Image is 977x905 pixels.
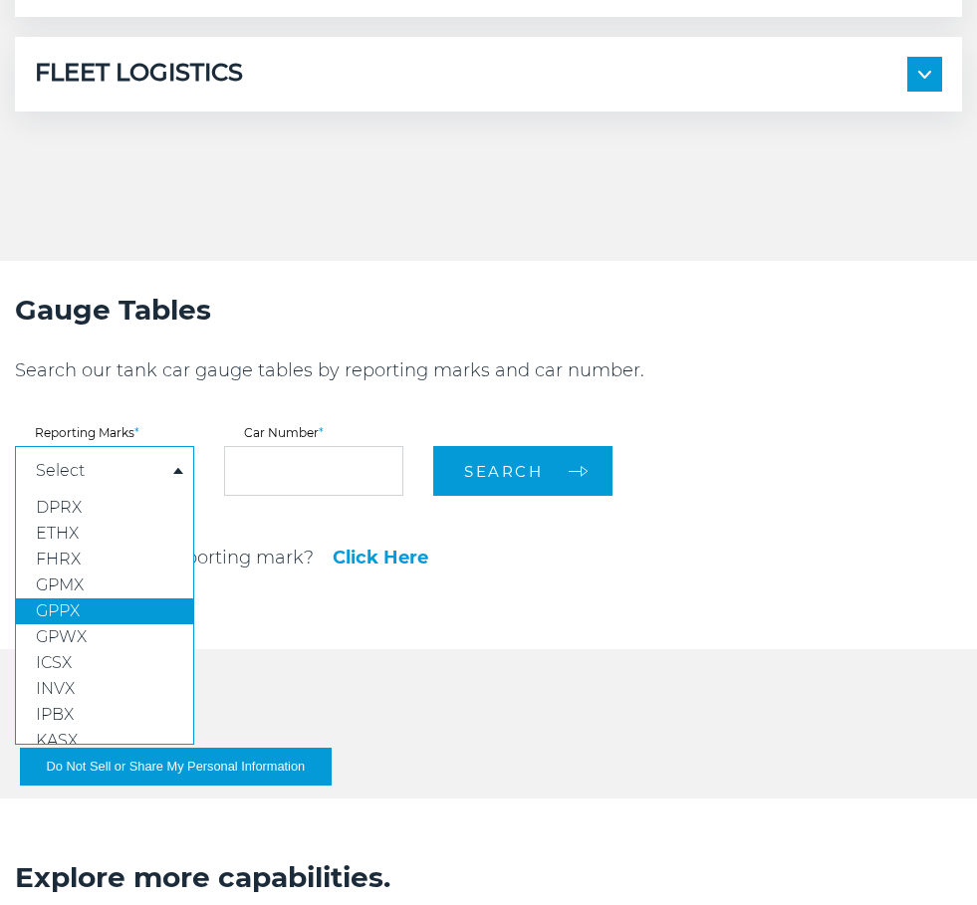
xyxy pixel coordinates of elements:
[36,679,75,698] span: INVX
[36,653,72,672] span: ICSX
[918,71,931,79] img: arrow
[36,550,81,568] span: FHRX
[333,549,428,566] a: Click Here
[16,624,193,650] a: GPWX
[36,575,84,594] span: GPMX
[36,524,79,543] span: ETHX
[36,498,82,517] span: DPRX
[15,358,926,382] p: Search our tank car gauge tables by reporting marks and car number.
[464,462,543,481] span: Search
[36,627,87,646] span: GPWX
[15,427,194,439] label: Reporting Marks
[36,601,80,620] span: GPPX
[36,463,85,479] a: Select
[16,702,193,728] a: IPBX
[16,572,193,598] a: GPMX
[16,598,193,624] a: GPPX
[16,676,193,702] a: INVX
[15,291,926,329] h2: Gauge Tables
[36,731,78,750] span: KASX
[16,521,193,547] a: ETHX
[36,705,74,724] span: IPBX
[433,446,612,496] button: Search arrow arrow
[16,650,193,676] a: ICSX
[16,495,193,521] a: DPRX
[15,858,962,896] h2: Explore more capabilities.
[224,427,403,439] label: Car Number
[16,728,193,754] a: KASX
[20,748,332,786] button: Do Not Sell or Share My Personal Information
[35,57,243,92] h5: FLEET LOGISTICS
[16,547,193,572] a: FHRX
